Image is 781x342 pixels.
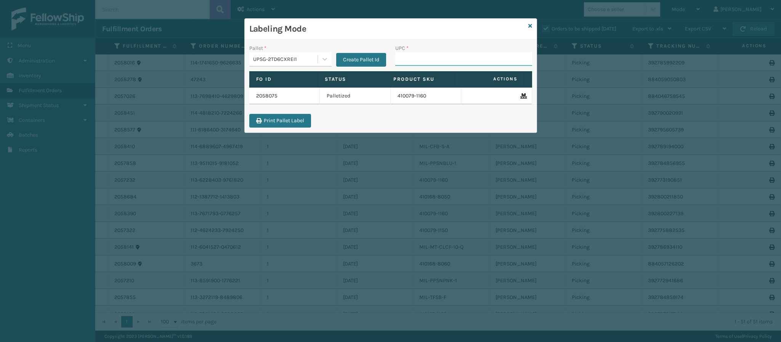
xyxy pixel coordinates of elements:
[249,114,311,128] button: Print Pallet Label
[249,23,525,35] h3: Labeling Mode
[395,44,409,52] label: UPC
[256,76,311,83] label: Fo Id
[320,88,391,104] td: Palletized
[336,53,386,67] button: Create Pallet Id
[457,73,522,85] span: Actions
[393,76,448,83] label: Product SKU
[391,88,462,104] td: 410079-1160
[256,92,277,100] a: 2058075
[325,76,379,83] label: Status
[253,55,318,63] div: UPSG-2TD6CXREI1
[249,44,266,52] label: Pallet
[520,93,525,99] i: Remove From Pallet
